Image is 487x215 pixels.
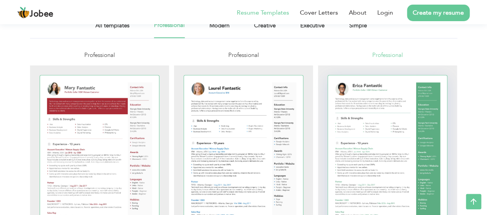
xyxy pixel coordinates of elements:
a: Login [377,8,393,17]
a: Executive [300,21,325,38]
a: Create my resume [407,5,470,21]
a: About [349,8,367,17]
a: Modern [209,21,229,38]
a: Professional [154,21,185,38]
span: Jobee [30,10,54,18]
a: Jobee [17,7,54,19]
img: jobee.io [17,7,30,19]
span: Professional [84,51,115,59]
span: Professional [372,51,403,59]
a: All templates [95,21,129,38]
a: Creative [254,21,276,38]
a: Simple [349,21,367,38]
span: Professional [228,51,259,59]
a: Cover Letters [300,8,338,17]
a: Resume Templates [237,8,289,17]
